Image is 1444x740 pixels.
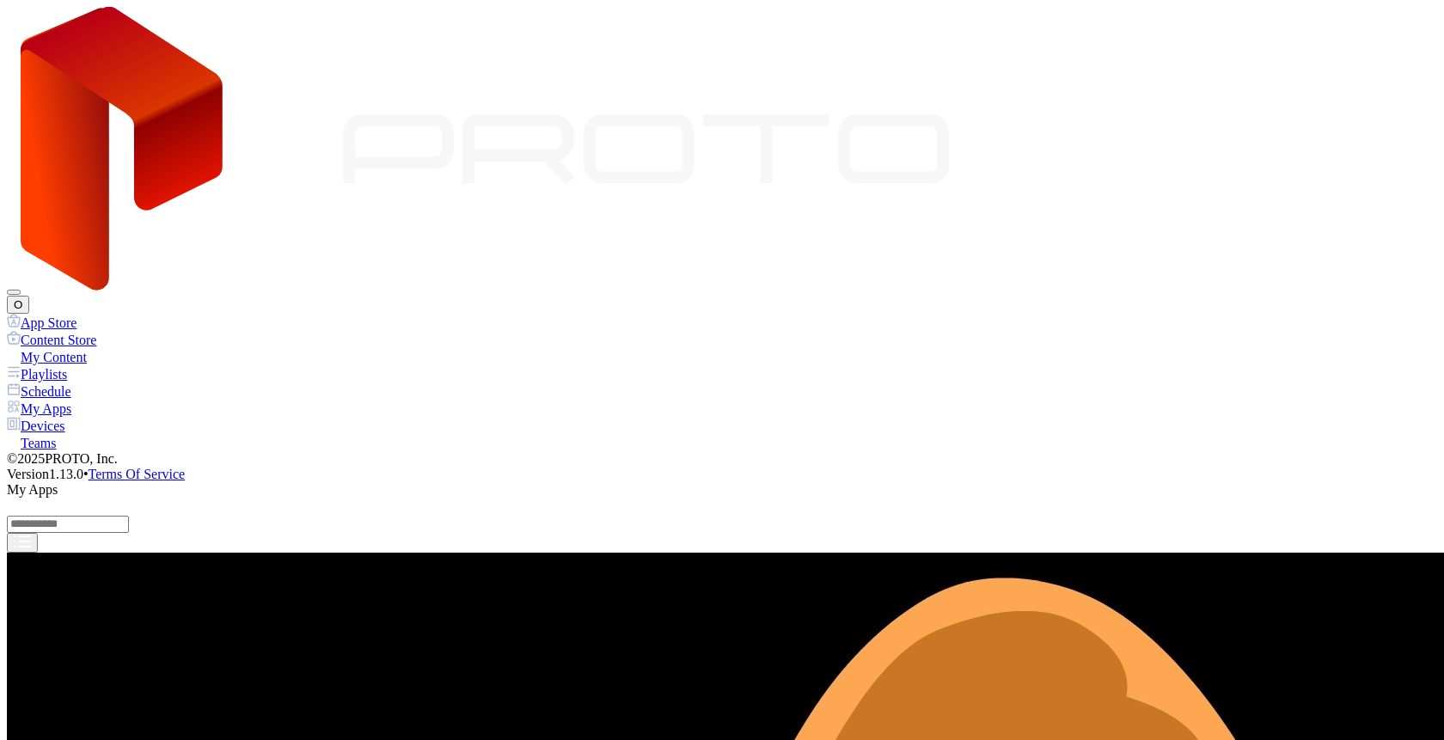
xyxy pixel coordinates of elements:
[7,467,89,481] span: Version 1.13.0 •
[7,314,1437,331] a: App Store
[7,296,29,314] button: O
[7,434,1437,451] a: Teams
[7,482,1437,498] div: My Apps
[7,382,1437,400] a: Schedule
[7,331,1437,348] a: Content Store
[7,400,1437,417] a: My Apps
[7,365,1437,382] a: Playlists
[89,467,186,481] a: Terms Of Service
[7,417,1437,434] a: Devices
[7,348,1437,365] a: My Content
[7,451,1437,467] div: © 2025 PROTO, Inc.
